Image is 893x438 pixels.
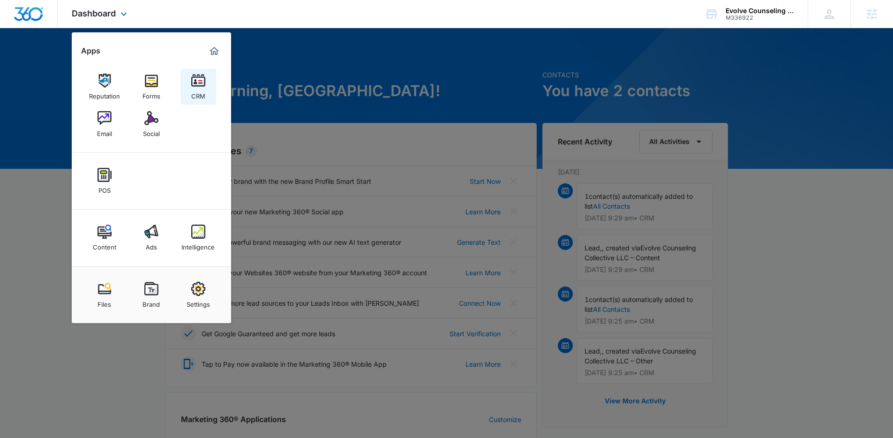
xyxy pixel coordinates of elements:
[191,88,205,100] div: CRM
[180,69,216,105] a: CRM
[180,277,216,313] a: Settings
[93,54,101,62] img: tab_keywords_by_traffic_grey.svg
[134,69,169,105] a: Forms
[180,220,216,256] a: Intelligence
[143,125,160,137] div: Social
[134,106,169,142] a: Social
[26,15,46,23] div: v 4.0.25
[134,220,169,256] a: Ads
[72,8,116,18] span: Dashboard
[143,296,160,308] div: Brand
[98,182,111,194] div: POS
[15,24,23,32] img: website_grey.svg
[36,55,84,61] div: Domain Overview
[134,277,169,313] a: Brand
[25,54,33,62] img: tab_domain_overview_orange.svg
[726,15,794,21] div: account id
[87,220,122,256] a: Content
[143,88,160,100] div: Forms
[187,296,210,308] div: Settings
[181,239,215,251] div: Intelligence
[89,88,120,100] div: Reputation
[87,163,122,199] a: POS
[81,46,100,55] h2: Apps
[15,15,23,23] img: logo_orange.svg
[87,106,122,142] a: Email
[207,44,222,59] a: Marketing 360® Dashboard
[726,7,794,15] div: account name
[87,69,122,105] a: Reputation
[98,296,111,308] div: Files
[24,24,103,32] div: Domain: [DOMAIN_NAME]
[87,277,122,313] a: Files
[104,55,158,61] div: Keywords by Traffic
[93,239,116,251] div: Content
[97,125,112,137] div: Email
[146,239,157,251] div: Ads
